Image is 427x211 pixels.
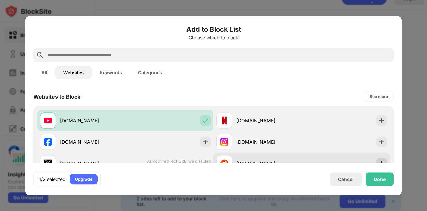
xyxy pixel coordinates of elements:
img: search.svg [36,51,44,59]
div: [DOMAIN_NAME] [60,160,125,167]
img: favicons [44,159,52,167]
button: All [33,66,55,79]
button: Keywords [92,66,130,79]
div: Cancel [338,176,354,182]
div: [DOMAIN_NAME] [60,138,125,145]
button: Websites [55,66,92,79]
h6: Add to Block List [33,24,394,34]
img: favicons [44,116,52,124]
img: favicons [220,159,228,167]
button: Categories [130,66,170,79]
span: As your redirect URL, we disabled this one [142,158,211,168]
div: [DOMAIN_NAME] [60,117,125,124]
img: favicons [220,116,228,124]
div: Choose which to block [33,35,394,40]
div: Websites to Block [33,93,80,100]
div: 1/2 selected [39,176,66,182]
div: Done [374,176,386,182]
div: [DOMAIN_NAME] [236,160,302,167]
img: favicons [220,138,228,146]
img: favicons [44,138,52,146]
div: [DOMAIN_NAME] [236,117,302,124]
div: [DOMAIN_NAME] [236,138,302,145]
div: Upgrade [75,176,92,182]
div: See more [370,93,388,100]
